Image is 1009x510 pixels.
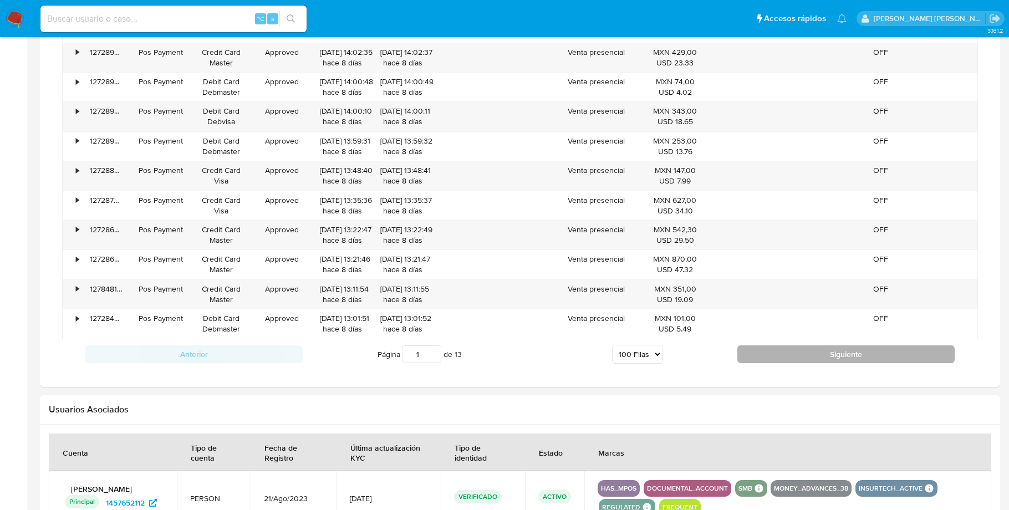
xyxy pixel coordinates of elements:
[874,13,986,24] p: rene.vale@mercadolibre.com
[40,12,307,26] input: Buscar usuario o caso...
[764,13,826,24] span: Accesos rápidos
[49,404,991,415] h2: Usuarios Asociados
[989,13,1001,24] a: Salir
[256,13,264,24] span: ⌥
[837,14,847,23] a: Notificaciones
[271,13,274,24] span: s
[987,26,1003,35] span: 3.161.2
[279,11,302,27] button: search-icon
